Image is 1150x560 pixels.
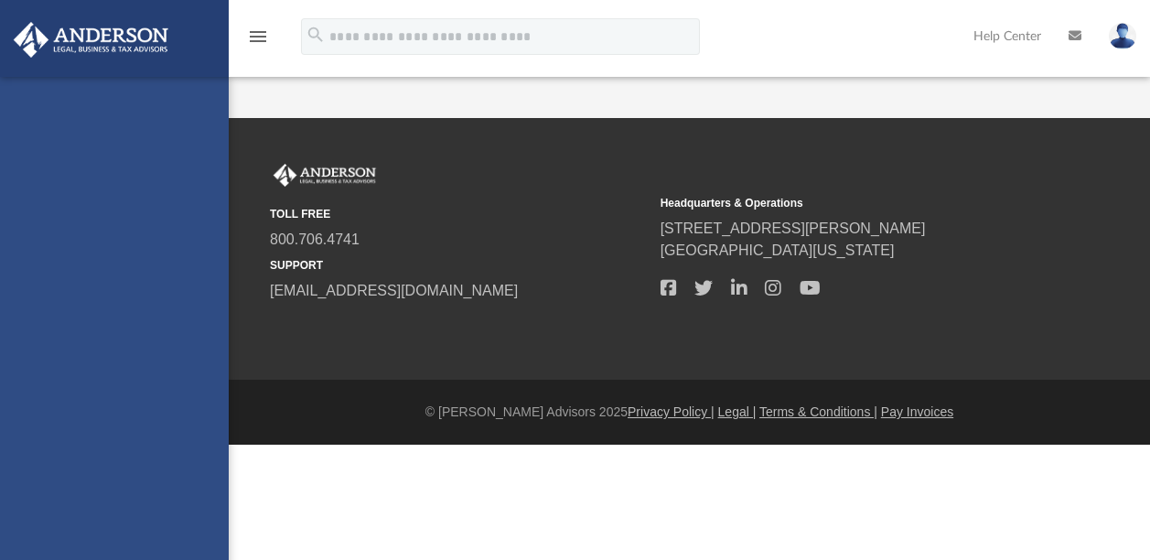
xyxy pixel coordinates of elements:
[661,242,895,258] a: [GEOGRAPHIC_DATA][US_STATE]
[8,22,174,58] img: Anderson Advisors Platinum Portal
[270,257,648,274] small: SUPPORT
[1109,23,1136,49] img: User Pic
[270,232,360,247] a: 800.706.4741
[247,35,269,48] a: menu
[270,206,648,222] small: TOLL FREE
[661,195,1038,211] small: Headquarters & Operations
[306,25,326,45] i: search
[270,283,518,298] a: [EMAIL_ADDRESS][DOMAIN_NAME]
[229,403,1150,422] div: © [PERSON_NAME] Advisors 2025
[881,404,953,419] a: Pay Invoices
[247,26,269,48] i: menu
[270,164,380,188] img: Anderson Advisors Platinum Portal
[661,221,926,236] a: [STREET_ADDRESS][PERSON_NAME]
[718,404,757,419] a: Legal |
[759,404,877,419] a: Terms & Conditions |
[628,404,715,419] a: Privacy Policy |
